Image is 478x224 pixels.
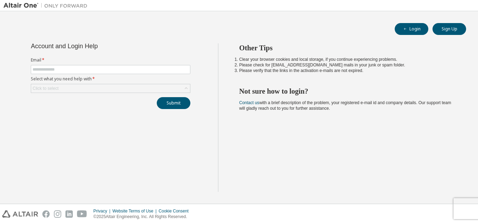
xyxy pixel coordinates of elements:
[93,208,112,214] div: Privacy
[239,62,454,68] li: Please check for [EMAIL_ADDRESS][DOMAIN_NAME] mails in your junk or spam folder.
[31,57,190,63] label: Email
[159,208,192,214] div: Cookie Consent
[93,214,193,220] p: © 2025 Altair Engineering, Inc. All Rights Reserved.
[3,2,91,9] img: Altair One
[239,100,259,105] a: Contact us
[54,210,61,218] img: instagram.svg
[77,210,87,218] img: youtube.svg
[239,68,454,73] li: Please verify that the links in the activation e-mails are not expired.
[112,208,159,214] div: Website Terms of Use
[42,210,50,218] img: facebook.svg
[433,23,466,35] button: Sign Up
[239,43,454,52] h2: Other Tips
[31,76,190,82] label: Select what you need help with
[31,84,190,93] div: Click to select
[239,100,451,111] span: with a brief description of the problem, your registered e-mail id and company details. Our suppo...
[33,86,58,91] div: Click to select
[2,210,38,218] img: altair_logo.svg
[31,43,159,49] div: Account and Login Help
[239,87,454,96] h2: Not sure how to login?
[239,57,454,62] li: Clear your browser cookies and local storage, if you continue experiencing problems.
[157,97,190,109] button: Submit
[65,210,73,218] img: linkedin.svg
[395,23,428,35] button: Login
